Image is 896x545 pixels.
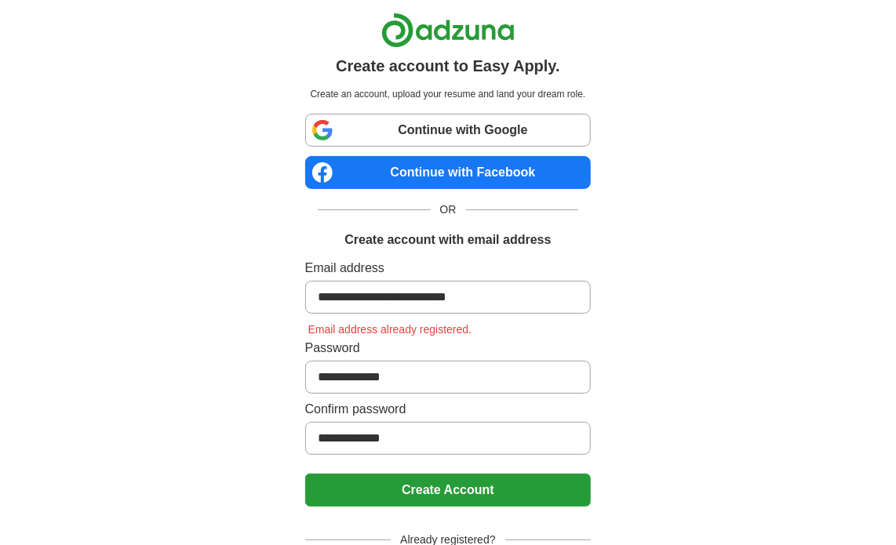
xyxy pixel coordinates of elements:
span: Email address already registered. [305,323,475,336]
h1: Create account with email address [344,231,551,249]
a: Continue with Google [305,114,592,147]
span: OR [431,202,466,218]
button: Create Account [305,474,592,507]
img: Adzuna logo [381,13,515,48]
label: Password [305,339,592,358]
label: Confirm password [305,400,592,419]
a: Continue with Facebook [305,156,592,189]
p: Create an account, upload your resume and land your dream role. [308,87,588,101]
h1: Create account to Easy Apply. [336,54,560,78]
label: Email address [305,259,592,278]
